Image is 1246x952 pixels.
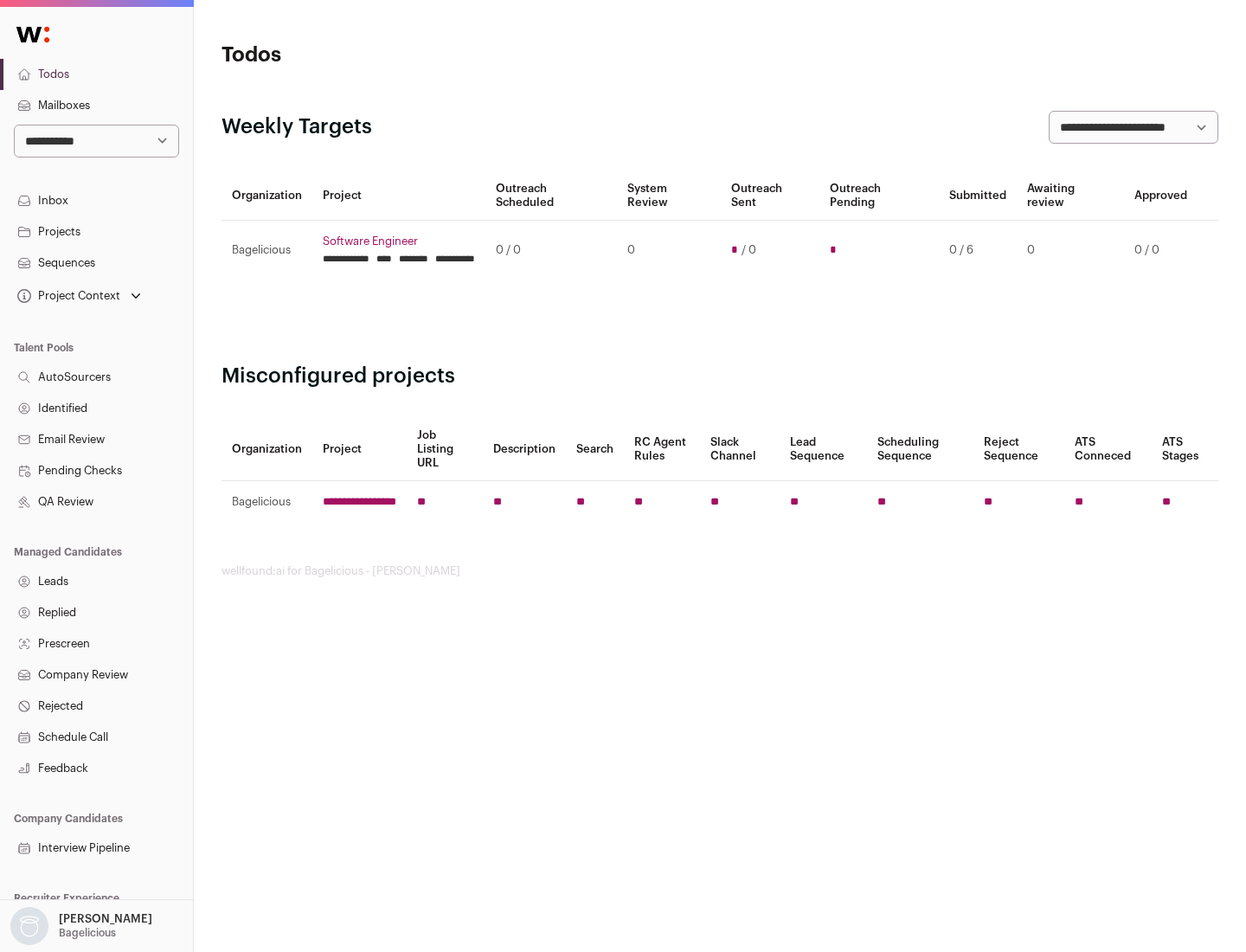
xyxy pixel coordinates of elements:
img: Wellfound [7,17,59,52]
th: ATS Stages [1152,418,1218,481]
th: Awaiting review [1017,171,1124,221]
p: [PERSON_NAME] [59,912,152,926]
th: Reject Sequence [973,418,1065,481]
button: Open dropdown [7,907,156,945]
h2: Weekly Targets [222,113,372,141]
th: System Review [617,171,720,221]
a: Software Engineer [323,235,475,248]
td: 0 / 0 [485,221,617,280]
td: 0 [617,221,720,280]
th: Approved [1124,171,1198,221]
th: ATS Conneced [1064,418,1151,481]
td: Bagelicious [222,221,312,280]
footer: wellfound:ai for Bagelicious - [PERSON_NAME] [222,564,1218,578]
span: / 0 [742,243,756,257]
th: Slack Channel [700,418,780,481]
p: Bagelicious [59,926,116,940]
h2: Misconfigured projects [222,363,1218,390]
th: Search [566,418,624,481]
th: RC Agent Rules [624,418,699,481]
img: nopic.png [10,907,48,945]
th: Scheduling Sequence [867,418,973,481]
h1: Todos [222,42,554,69]
td: Bagelicious [222,481,312,524]
th: Lead Sequence [780,418,867,481]
th: Outreach Scheduled [485,171,617,221]
td: 0 / 0 [1124,221,1198,280]
th: Organization [222,171,312,221]
td: 0 / 6 [939,221,1017,280]
th: Project [312,418,407,481]
td: 0 [1017,221,1124,280]
th: Submitted [939,171,1017,221]
th: Job Listing URL [407,418,483,481]
th: Description [483,418,566,481]
th: Outreach Pending [819,171,938,221]
th: Organization [222,418,312,481]
div: Project Context [14,289,120,303]
button: Open dropdown [14,284,145,308]
th: Project [312,171,485,221]
th: Outreach Sent [721,171,820,221]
